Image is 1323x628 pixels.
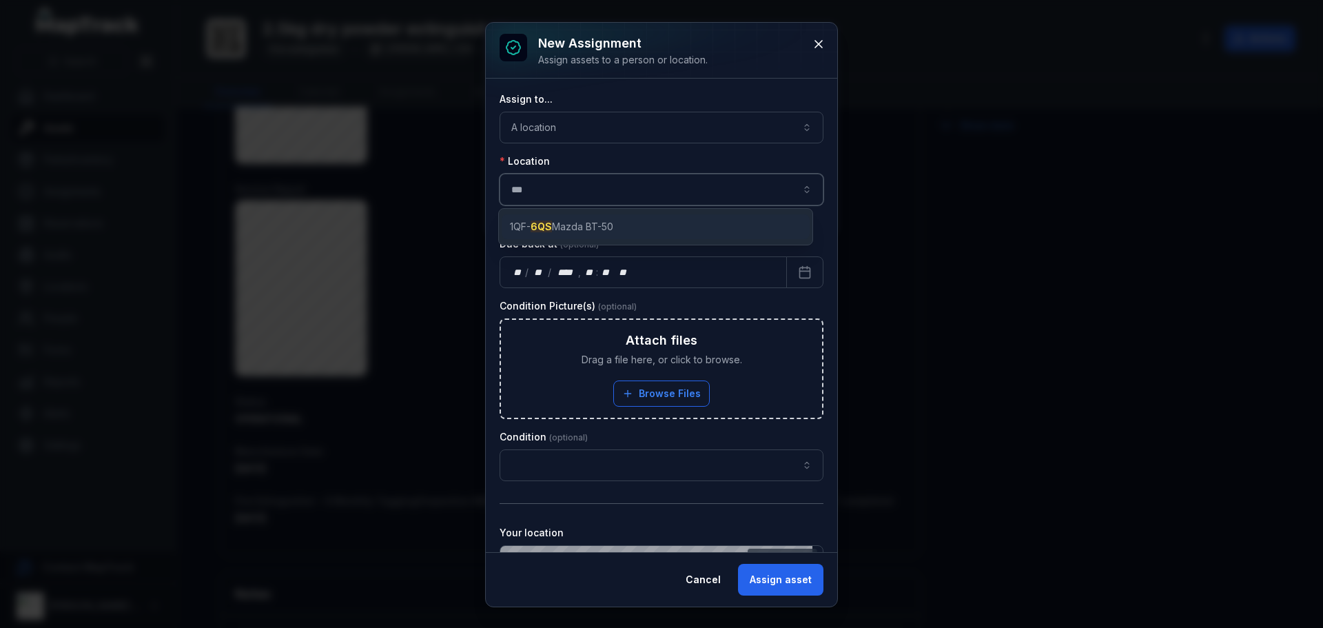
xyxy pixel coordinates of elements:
[548,265,553,279] div: /
[786,256,823,288] button: Calendar
[626,331,697,350] h3: Attach files
[582,353,742,367] span: Drag a file here, or click to browse.
[599,265,613,279] div: minute,
[510,220,613,234] span: 1QF- Mazda BT-50
[500,92,553,106] label: Assign to...
[500,430,588,444] label: Condition
[582,265,596,279] div: hour,
[538,53,708,67] div: Assign assets to a person or location.
[530,265,548,279] div: month,
[553,265,578,279] div: year,
[500,299,637,313] label: Condition Picture(s)
[500,526,564,540] label: Your location
[511,265,525,279] div: day,
[674,564,732,596] button: Cancel
[613,381,710,407] button: Browse Files
[500,112,823,143] button: A location
[616,265,631,279] div: am/pm,
[500,154,550,168] label: Location
[531,221,552,232] span: 6QS
[578,265,582,279] div: ,
[525,265,530,279] div: /
[538,34,708,53] h3: New assignment
[738,564,823,596] button: Assign asset
[596,265,599,279] div: :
